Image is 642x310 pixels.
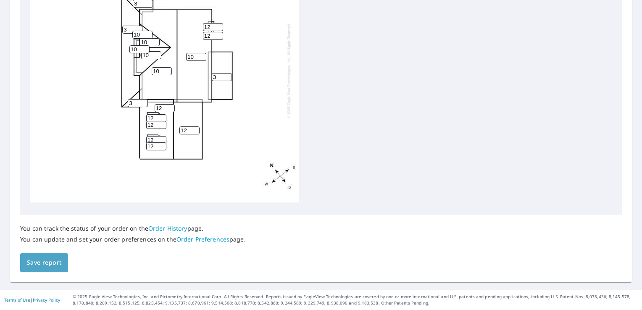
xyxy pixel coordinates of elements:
a: Privacy Policy [33,297,60,303]
p: | [4,297,60,302]
p: You can track the status of your order on the page. [20,225,246,232]
p: © 2025 Eagle View Technologies, Inc. and Pictometry International Corp. All Rights Reserved. Repo... [73,294,638,306]
a: Order History [148,224,187,232]
a: Terms of Use [4,297,30,303]
button: Save report [20,253,68,272]
a: Order Preferences [176,235,229,243]
p: You can update and set your order preferences on the page. [20,236,246,243]
span: Save report [27,257,61,268]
